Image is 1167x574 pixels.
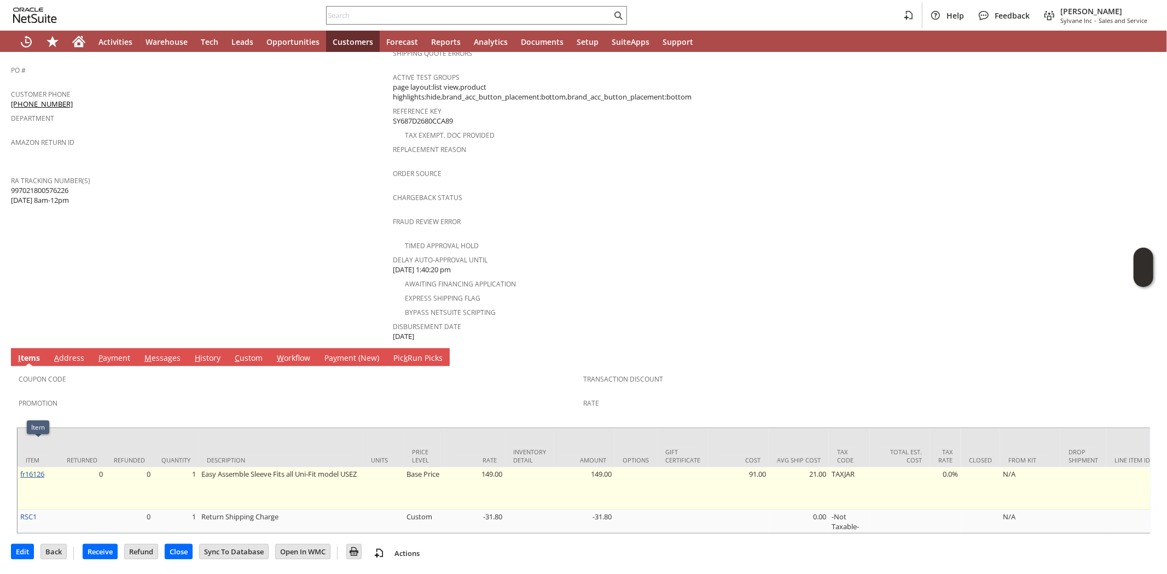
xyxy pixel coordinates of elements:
[405,308,496,317] a: Bypass NetSuite Scripting
[995,10,1030,21] span: Feedback
[225,31,260,52] a: Leads
[577,37,599,47] span: Setup
[709,467,769,510] td: 91.00
[231,37,253,47] span: Leads
[554,510,614,533] td: -31.80
[66,31,92,52] a: Home
[1008,456,1052,464] div: From Kit
[20,469,44,479] a: fr16126
[514,31,570,52] a: Documents
[386,37,418,47] span: Forecast
[584,374,664,384] a: Transaction Discount
[54,353,59,363] span: A
[393,49,472,58] a: Shipping Quote Errors
[393,169,442,178] a: Order Source
[144,353,152,363] span: M
[11,114,54,123] a: Department
[18,353,21,363] span: I
[333,37,373,47] span: Customers
[11,66,26,75] a: PO #
[41,544,66,559] input: Back
[326,31,380,52] a: Customers
[92,31,139,52] a: Activities
[969,456,992,464] div: Closed
[11,544,33,559] input: Edit
[114,456,145,464] div: Refunded
[391,353,445,365] a: PickRun Picks
[327,9,612,22] input: Search
[98,353,103,363] span: P
[717,456,760,464] div: Cost
[393,193,462,202] a: Chargeback Status
[405,131,495,140] a: Tax Exempt. Doc Provided
[1134,268,1153,288] span: Oracle Guided Learning Widget. To move around, please hold and drag
[554,467,614,510] td: 149.00
[11,99,73,109] a: [PHONE_NUMBER]
[260,31,326,52] a: Opportunities
[373,547,386,560] img: add-record.svg
[200,544,268,559] input: Sync To Database
[106,467,153,510] td: 0
[139,31,194,52] a: Warehouse
[405,294,480,303] a: Express Shipping Flag
[201,37,218,47] span: Tech
[656,31,700,52] a: Support
[15,353,43,365] a: Items
[266,37,320,47] span: Opportunities
[125,544,158,559] input: Refund
[570,31,605,52] a: Setup
[404,467,445,510] td: Base Price
[1094,16,1096,25] span: -
[277,353,284,363] span: W
[663,37,693,47] span: Support
[829,467,870,510] td: TAXJAR
[51,353,87,365] a: Address
[13,31,39,52] a: Recent Records
[453,456,497,464] div: Rate
[194,31,225,52] a: Tech
[19,374,66,384] a: Coupon Code
[11,185,69,206] span: 997021800576226 [DATE] 8am-12pm
[199,510,363,533] td: Return Shipping Charge
[20,512,37,522] a: RSC1
[393,145,466,154] a: Replacement reason
[161,456,190,464] div: Quantity
[777,456,821,464] div: Avg Ship Cost
[393,265,451,275] span: [DATE] 1:40:20 pm
[72,35,85,48] svg: Home
[390,548,424,558] a: Actions
[1114,456,1158,464] div: Line Item ID
[235,353,240,363] span: C
[371,456,396,464] div: Units
[1134,248,1153,287] iframe: Click here to launch Oracle Guided Learning Help Panel
[404,353,408,363] span: k
[146,37,188,47] span: Warehouse
[445,467,505,510] td: 149.00
[393,82,769,102] span: page layout:list view,product highlights:hide,brand_acc_button_placement:bottom,brand_acc_button_...
[31,423,45,432] div: Item
[393,73,460,82] a: Active Test Groups
[584,399,600,408] a: Rate
[412,448,437,464] div: Price Level
[513,448,546,464] div: Inventory Detail
[562,456,606,464] div: Amount
[11,138,74,147] a: Amazon Return ID
[878,448,922,464] div: Total Est. Cost
[829,510,870,533] td: -Not Taxable-
[39,31,66,52] div: Shortcuts
[605,31,656,52] a: SuiteApps
[930,467,961,510] td: 0.0%
[67,456,97,464] div: Returned
[393,217,461,226] a: Fraud Review Error
[947,10,964,21] span: Help
[445,510,505,533] td: -31.80
[13,8,57,23] svg: logo
[20,35,33,48] svg: Recent Records
[98,37,132,47] span: Activities
[938,448,953,464] div: Tax Rate
[665,448,700,464] div: Gift Certificate
[1069,448,1098,464] div: Drop Shipment
[11,90,71,99] a: Customer Phone
[347,544,361,559] input: Print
